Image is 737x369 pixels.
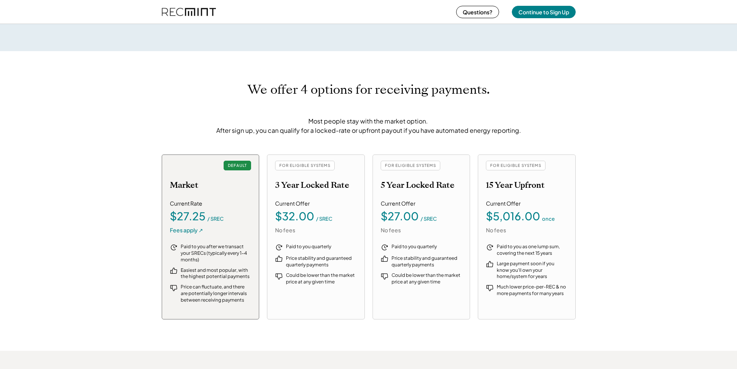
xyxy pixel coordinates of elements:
div: FOR ELIGIBLE SYSTEMS [486,161,545,170]
div: / SREC [316,216,332,221]
div: FOR ELIGIBLE SYSTEMS [275,161,335,170]
div: Price can fluctuate, and there are potentially longer intervals between receiving payments [181,284,251,303]
h2: Market [170,180,198,190]
div: Could be lower than the market price at any given time [392,272,462,285]
div: Current Rate [170,200,202,208]
button: Continue to Sign Up [512,6,576,18]
h2: 5 Year Locked Rate [381,180,455,190]
div: Large payment soon if you know you'll own your home/system for years [497,261,568,280]
div: Fees apply ↗ [170,227,203,234]
div: $5,016.00 [486,211,540,221]
div: No fees [486,227,506,234]
div: Current Offer [275,200,310,208]
div: Paid to you quarterly [286,244,357,250]
div: No fees [381,227,401,234]
div: $27.00 [381,211,419,221]
div: Current Offer [381,200,416,208]
div: Easiest and most popular, with the highest potential payments [181,267,251,280]
div: / SREC [207,216,224,221]
div: Paid to you quarterly [392,244,462,250]
div: FOR ELIGIBLE SYSTEMS [381,161,440,170]
img: recmint-logotype%403x%20%281%29.jpeg [162,2,216,22]
div: Much lower price-per-REC & no more payments for many years [497,284,568,297]
div: Price stability and guaranteed quarterly payments [392,255,462,268]
div: $27.25 [170,211,205,221]
div: Current Offer [486,200,521,208]
div: Most people stay with the market option. After sign up, you can qualify for a locked-rate or upfr... [214,117,523,135]
div: Could be lower than the market price at any given time [286,272,357,285]
div: No fees [275,227,295,234]
div: once [542,216,555,221]
div: DEFAULT [224,161,251,170]
button: Questions? [456,6,499,18]
h2: 3 Year Locked Rate [275,180,349,190]
h2: 15 Year Upfront [486,180,545,190]
div: Price stability and guaranteed quarterly payments [286,255,357,268]
div: $32.00 [275,211,314,221]
div: / SREC [421,216,437,221]
div: Paid to you as one lump sum, covering the next 15 years [497,244,568,257]
div: Paid to you after we transact your SRECs (typically every 1-4 months) [181,244,251,263]
h1: We offer 4 options for receiving payments. [248,82,490,97]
